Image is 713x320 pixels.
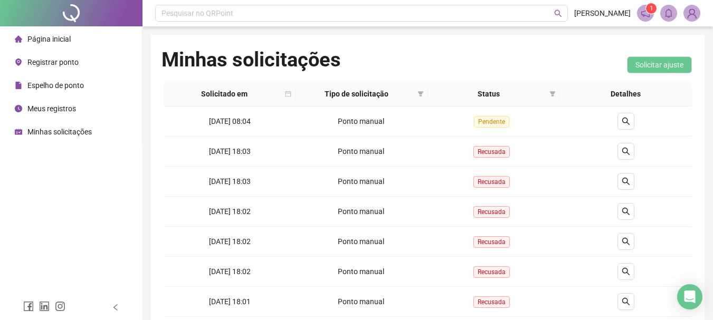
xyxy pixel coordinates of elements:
span: search [622,117,630,125]
span: Recusada [473,146,510,158]
span: Página inicial [27,35,71,43]
span: environment [15,59,22,66]
sup: 1 [646,3,657,14]
span: [DATE] 18:01 [209,297,251,306]
span: Ponto manual [338,117,384,125]
span: Ponto manual [338,297,384,306]
img: 89835 [684,5,700,21]
span: facebook [23,301,34,312]
span: search [622,147,630,156]
span: [DATE] 08:04 [209,117,251,125]
span: linkedin [39,301,50,312]
span: [DATE] 18:03 [209,177,251,186]
span: left [112,304,119,311]
span: Ponto manual [338,177,384,186]
span: [PERSON_NAME] [574,7,631,19]
span: calendar [285,91,291,97]
span: 1 [650,5,653,12]
span: search [622,267,630,276]
span: Minhas solicitações [27,128,92,136]
span: Recusada [473,266,510,278]
span: search [622,297,630,306]
span: [DATE] 18:02 [209,267,251,276]
span: Registrar ponto [27,58,79,66]
span: Recusada [473,206,510,218]
button: Solicitar ajuste [627,56,692,73]
span: search [622,237,630,246]
span: calendar [283,86,293,102]
span: notification [641,8,650,18]
span: instagram [55,301,65,312]
span: Ponto manual [338,147,384,156]
span: search [622,207,630,216]
span: [DATE] 18:02 [209,237,251,246]
span: Ponto manual [338,237,384,246]
span: filter [547,86,558,102]
span: filter [415,86,426,102]
span: Ponto manual [338,267,384,276]
span: file [15,82,22,89]
span: search [554,9,562,17]
span: Tipo de solicitação [300,88,413,100]
span: Solicitar ajuste [635,59,683,71]
span: search [622,177,630,186]
h1: Minhas solicitações [161,47,341,72]
th: Detalhes [560,82,692,106]
span: [DATE] 18:02 [209,207,251,216]
span: Recusada [473,296,510,308]
span: home [15,35,22,43]
span: [DATE] 18:03 [209,147,251,156]
span: Recusada [473,236,510,248]
span: Ponto manual [338,207,384,216]
span: filter [549,91,556,97]
span: Status [432,88,545,100]
span: Recusada [473,176,510,188]
span: Solicitado em [168,88,281,100]
span: filter [417,91,424,97]
span: schedule [15,128,22,135]
div: Open Intercom Messenger [677,284,702,309]
span: Espelho de ponto [27,81,84,90]
span: Meus registros [27,104,76,113]
span: clock-circle [15,105,22,112]
span: bell [664,8,673,18]
span: Pendente [474,116,509,128]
